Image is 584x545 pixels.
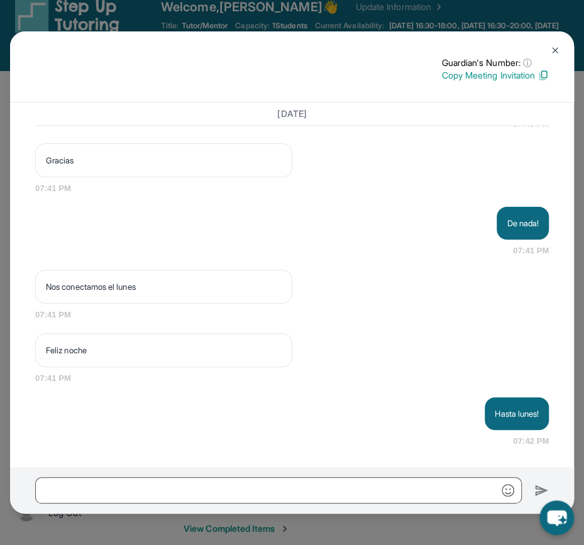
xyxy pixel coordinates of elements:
span: 07:41 PM [513,245,549,257]
img: Close Icon [550,45,560,55]
img: Send icon [534,483,549,498]
img: Copy Icon [537,70,549,81]
img: Emoji [502,484,514,497]
p: Feliz noche [46,344,282,356]
p: Guardian's Number: [441,57,549,69]
span: 07:41 PM [35,309,549,321]
span: 07:41 PM [35,182,549,195]
p: Copy Meeting Invitation [441,69,549,82]
p: Nos conectamos el lunes [46,280,282,293]
span: ⓘ [523,57,532,69]
button: chat-button [539,500,574,535]
span: 07:41 PM [35,372,549,385]
span: 07:42 PM [513,435,549,448]
p: Hasta lunes! [495,407,539,420]
p: Gracias [46,154,282,167]
p: De nada! [507,217,539,229]
h3: [DATE] [35,107,549,120]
